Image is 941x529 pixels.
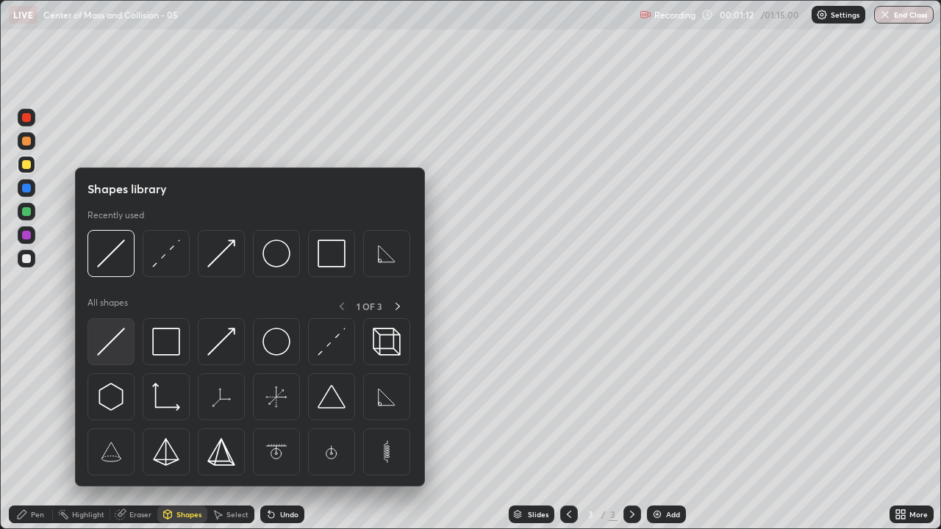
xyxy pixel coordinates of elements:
[831,11,859,18] p: Settings
[262,240,290,267] img: svg+xml;charset=utf-8,%3Csvg%20xmlns%3D%22http%3A%2F%2Fwww.w3.org%2F2000%2Fsvg%22%20width%3D%2236...
[97,438,125,466] img: svg+xml;charset=utf-8,%3Csvg%20xmlns%3D%22http%3A%2F%2Fwww.w3.org%2F2000%2Fsvg%22%20width%3D%2265...
[874,6,934,24] button: End Class
[879,9,891,21] img: end-class-cross
[152,438,180,466] img: svg+xml;charset=utf-8,%3Csvg%20xmlns%3D%22http%3A%2F%2Fwww.w3.org%2F2000%2Fsvg%22%20width%3D%2234...
[207,328,235,356] img: svg+xml;charset=utf-8,%3Csvg%20xmlns%3D%22http%3A%2F%2Fwww.w3.org%2F2000%2Fsvg%22%20width%3D%2230...
[262,438,290,466] img: svg+xml;charset=utf-8,%3Csvg%20xmlns%3D%22http%3A%2F%2Fwww.w3.org%2F2000%2Fsvg%22%20width%3D%2265...
[207,438,235,466] img: svg+xml;charset=utf-8,%3Csvg%20xmlns%3D%22http%3A%2F%2Fwww.w3.org%2F2000%2Fsvg%22%20width%3D%2234...
[654,10,695,21] p: Recording
[97,328,125,356] img: svg+xml;charset=utf-8,%3Csvg%20xmlns%3D%22http%3A%2F%2Fwww.w3.org%2F2000%2Fsvg%22%20width%3D%2230...
[262,383,290,411] img: svg+xml;charset=utf-8,%3Csvg%20xmlns%3D%22http%3A%2F%2Fwww.w3.org%2F2000%2Fsvg%22%20width%3D%2265...
[318,328,346,356] img: svg+xml;charset=utf-8,%3Csvg%20xmlns%3D%22http%3A%2F%2Fwww.w3.org%2F2000%2Fsvg%22%20width%3D%2230...
[152,383,180,411] img: svg+xml;charset=utf-8,%3Csvg%20xmlns%3D%22http%3A%2F%2Fwww.w3.org%2F2000%2Fsvg%22%20width%3D%2233...
[87,209,144,221] p: Recently used
[640,9,651,21] img: recording.375f2c34.svg
[357,301,382,312] p: 1 OF 3
[97,383,125,411] img: svg+xml;charset=utf-8,%3Csvg%20xmlns%3D%22http%3A%2F%2Fwww.w3.org%2F2000%2Fsvg%22%20width%3D%2230...
[318,438,346,466] img: svg+xml;charset=utf-8,%3Csvg%20xmlns%3D%22http%3A%2F%2Fwww.w3.org%2F2000%2Fsvg%22%20width%3D%2265...
[609,508,618,521] div: 3
[601,510,606,519] div: /
[87,180,167,198] h5: Shapes library
[207,240,235,267] img: svg+xml;charset=utf-8,%3Csvg%20xmlns%3D%22http%3A%2F%2Fwww.w3.org%2F2000%2Fsvg%22%20width%3D%2230...
[72,511,104,518] div: Highlight
[584,510,598,519] div: 3
[262,328,290,356] img: svg+xml;charset=utf-8,%3Csvg%20xmlns%3D%22http%3A%2F%2Fwww.w3.org%2F2000%2Fsvg%22%20width%3D%2236...
[318,240,346,267] img: svg+xml;charset=utf-8,%3Csvg%20xmlns%3D%22http%3A%2F%2Fwww.w3.org%2F2000%2Fsvg%22%20width%3D%2234...
[816,9,828,21] img: class-settings-icons
[207,383,235,411] img: svg+xml;charset=utf-8,%3Csvg%20xmlns%3D%22http%3A%2F%2Fwww.w3.org%2F2000%2Fsvg%22%20width%3D%2265...
[176,511,201,518] div: Shapes
[13,9,33,21] p: LIVE
[87,297,128,315] p: All shapes
[373,383,401,411] img: svg+xml;charset=utf-8,%3Csvg%20xmlns%3D%22http%3A%2F%2Fwww.w3.org%2F2000%2Fsvg%22%20width%3D%2265...
[373,240,401,267] img: svg+xml;charset=utf-8,%3Csvg%20xmlns%3D%22http%3A%2F%2Fwww.w3.org%2F2000%2Fsvg%22%20width%3D%2265...
[280,511,298,518] div: Undo
[43,9,178,21] p: Center of Mass and Collision - 05
[909,511,928,518] div: More
[226,511,248,518] div: Select
[152,328,180,356] img: svg+xml;charset=utf-8,%3Csvg%20xmlns%3D%22http%3A%2F%2Fwww.w3.org%2F2000%2Fsvg%22%20width%3D%2234...
[152,240,180,267] img: svg+xml;charset=utf-8,%3Csvg%20xmlns%3D%22http%3A%2F%2Fwww.w3.org%2F2000%2Fsvg%22%20width%3D%2230...
[528,511,548,518] div: Slides
[318,383,346,411] img: svg+xml;charset=utf-8,%3Csvg%20xmlns%3D%22http%3A%2F%2Fwww.w3.org%2F2000%2Fsvg%22%20width%3D%2238...
[373,438,401,466] img: svg+xml;charset=utf-8,%3Csvg%20xmlns%3D%22http%3A%2F%2Fwww.w3.org%2F2000%2Fsvg%22%20width%3D%2265...
[97,240,125,267] img: svg+xml;charset=utf-8,%3Csvg%20xmlns%3D%22http%3A%2F%2Fwww.w3.org%2F2000%2Fsvg%22%20width%3D%2230...
[651,508,663,520] img: add-slide-button
[31,511,44,518] div: Pen
[129,511,151,518] div: Eraser
[373,328,401,356] img: svg+xml;charset=utf-8,%3Csvg%20xmlns%3D%22http%3A%2F%2Fwww.w3.org%2F2000%2Fsvg%22%20width%3D%2235...
[666,511,680,518] div: Add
